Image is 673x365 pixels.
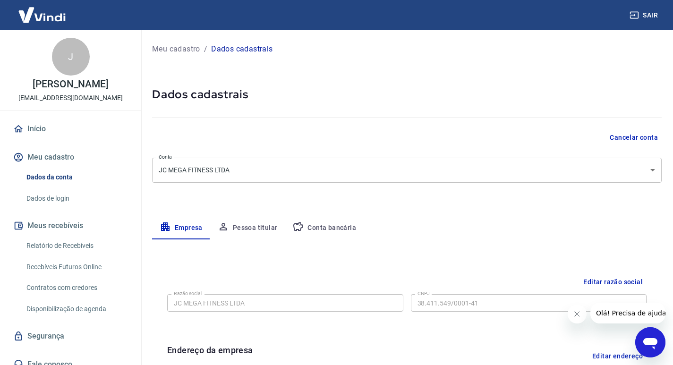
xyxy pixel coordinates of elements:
[52,38,90,76] div: J
[152,217,210,239] button: Empresa
[11,0,73,29] img: Vindi
[152,158,662,183] div: JC MEGA FITNESS LTDA
[11,119,130,139] a: Início
[11,326,130,347] a: Segurança
[417,290,430,297] label: CNPJ
[11,215,130,236] button: Meus recebíveis
[6,7,79,14] span: Olá! Precisa de ajuda?
[23,299,130,319] a: Disponibilização de agenda
[635,327,665,357] iframe: Botão para abrir a janela de mensagens
[159,153,172,161] label: Conta
[628,7,662,24] button: Sair
[606,129,662,146] button: Cancelar conta
[11,147,130,168] button: Meu cadastro
[568,305,587,323] iframe: Fechar mensagem
[23,189,130,208] a: Dados de login
[579,273,647,291] button: Editar razão social
[152,43,200,55] a: Meu cadastro
[152,87,662,102] h5: Dados cadastrais
[18,93,123,103] p: [EMAIL_ADDRESS][DOMAIN_NAME]
[23,257,130,277] a: Recebíveis Futuros Online
[211,43,273,55] p: Dados cadastrais
[285,217,364,239] button: Conta bancária
[33,79,108,89] p: [PERSON_NAME]
[204,43,207,55] p: /
[590,303,665,323] iframe: Mensagem da empresa
[23,278,130,297] a: Contratos com credores
[23,168,130,187] a: Dados da conta
[174,290,202,297] label: Razão social
[23,236,130,255] a: Relatório de Recebíveis
[210,217,285,239] button: Pessoa titular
